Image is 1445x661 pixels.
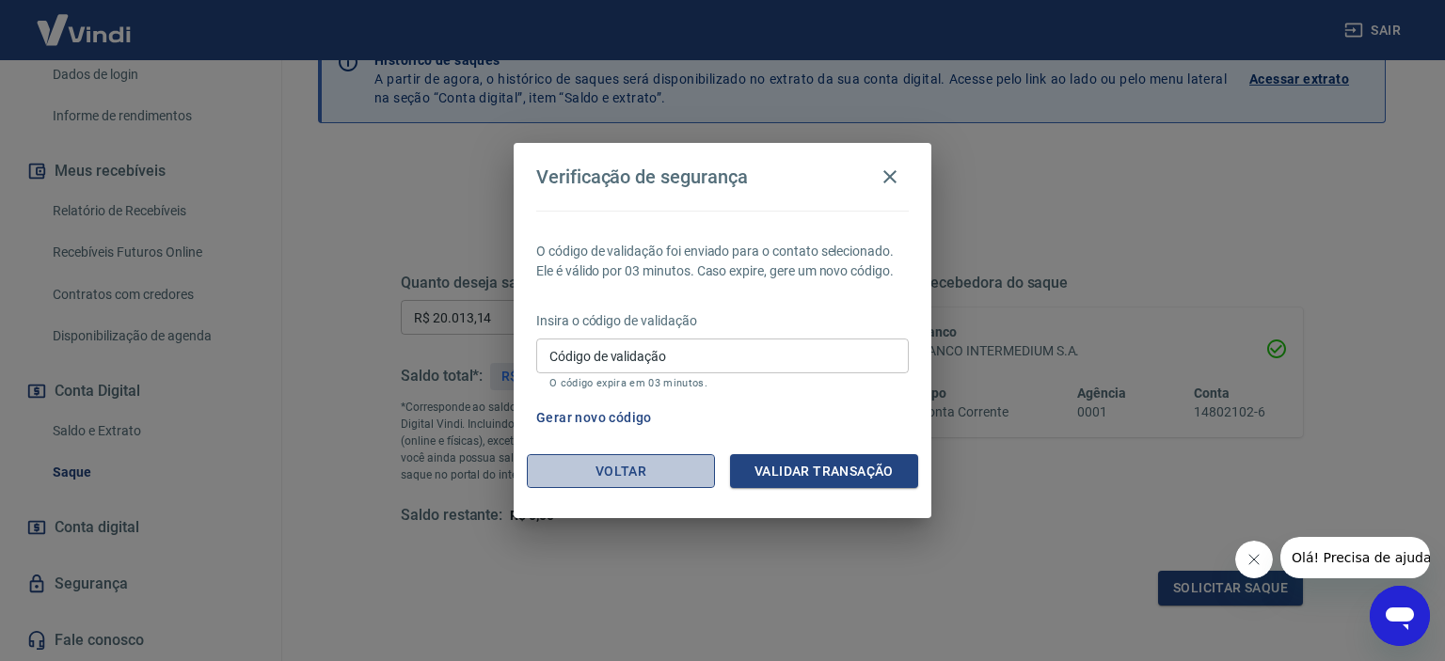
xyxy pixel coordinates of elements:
p: O código expira em 03 minutos. [549,377,896,389]
h4: Verificação de segurança [536,165,748,188]
iframe: Fechar mensagem [1235,541,1273,578]
p: O código de validação foi enviado para o contato selecionado. Ele é válido por 03 minutos. Caso e... [536,242,909,281]
iframe: Mensagem da empresa [1280,537,1430,578]
button: Validar transação [730,454,918,489]
iframe: Botão para abrir a janela de mensagens [1370,586,1430,646]
p: Insira o código de validação [536,311,909,331]
span: Olá! Precisa de ajuda? [11,13,158,28]
button: Gerar novo código [529,401,659,435]
button: Voltar [527,454,715,489]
